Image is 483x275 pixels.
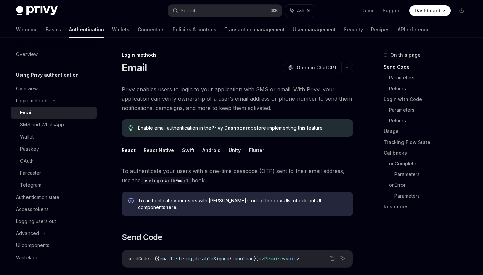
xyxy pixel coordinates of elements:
span: email [160,256,173,262]
a: Security [344,21,363,38]
div: Overview [16,85,38,93]
a: Authentication [69,21,104,38]
span: disableSignup [195,256,229,262]
span: sendCode [127,256,149,262]
a: Overview [11,48,97,60]
svg: Info [128,198,135,205]
a: Wallet [11,131,97,143]
button: React [122,142,136,158]
span: To authenticate your users with [PERSON_NAME]’s out of the box UIs, check out UI components . [138,197,346,211]
a: Login with Code [384,94,472,105]
span: Privy enables users to login to your application with SMS or email. With Privy, your application ... [122,85,353,113]
a: OAuth [11,155,97,167]
button: Android [202,142,221,158]
span: < [283,256,286,262]
div: Telegram [20,181,41,189]
span: Enable email authentication in the before implementing this feature. [138,125,346,131]
button: Unity [229,142,241,158]
div: Authentication state [16,193,59,201]
div: Search... [181,7,200,15]
a: Parameters [394,169,472,180]
code: useLoginWithEmail [141,177,192,184]
svg: Tip [128,125,133,131]
a: here [165,204,176,210]
div: Passkey [20,145,39,153]
span: boolean [235,256,254,262]
a: Dashboard [409,5,451,16]
h5: Using Privy authentication [16,71,79,79]
a: Usage [384,126,472,137]
a: Send Code [384,62,472,72]
a: Access tokens [11,203,97,215]
a: Policies & controls [173,21,216,38]
a: Authentication state [11,191,97,203]
span: : ({ [149,256,160,262]
a: Passkey [11,143,97,155]
span: }) [254,256,259,262]
a: Basics [46,21,61,38]
a: Overview [11,82,97,95]
div: Whitelabel [16,254,40,262]
span: => [259,256,264,262]
button: Search...⌘K [168,5,282,17]
div: Wallet [20,133,34,141]
div: Farcaster [20,169,41,177]
a: Tracking Flow State [384,137,472,148]
span: On this page [390,51,421,59]
div: Email [20,109,33,117]
img: dark logo [16,6,58,15]
button: React Native [144,142,174,158]
button: Copy the contents from the code block [328,254,336,263]
a: SMS and WhatsApp [11,119,97,131]
a: Privy Dashboard [211,125,251,131]
button: Flutter [249,142,264,158]
a: Callbacks [384,148,472,158]
span: Send Code [122,232,162,243]
span: , [192,256,195,262]
button: Toggle dark mode [456,5,467,16]
span: ?: [229,256,235,262]
a: Demo [361,7,375,14]
span: Promise [264,256,283,262]
div: SMS and WhatsApp [20,121,64,129]
div: Advanced [16,229,39,237]
a: Parameters [394,190,472,201]
a: Telegram [11,179,97,191]
span: Open in ChatGPT [297,64,337,71]
a: Recipes [371,21,390,38]
div: Overview [16,50,38,58]
span: : [173,256,176,262]
a: Parameters [389,72,472,83]
a: Returns [389,83,472,94]
div: OAuth [20,157,34,165]
a: Support [383,7,401,14]
div: Logging users out [16,217,56,225]
a: Logging users out [11,215,97,227]
a: Returns [389,115,472,126]
div: UI components [16,241,49,250]
h1: Email [122,62,147,74]
div: Access tokens [16,205,49,213]
a: UI components [11,239,97,252]
a: Wallets [112,21,129,38]
a: Connectors [138,21,165,38]
a: Transaction management [224,21,285,38]
button: Open in ChatGPT [284,62,341,73]
div: Login methods [16,97,49,105]
div: Login methods [122,52,353,58]
span: Ask AI [297,7,310,14]
span: ⌘ K [271,8,278,13]
a: Farcaster [11,167,97,179]
span: > [297,256,299,262]
a: Resources [384,201,472,212]
span: void [286,256,297,262]
a: onComplete [389,158,472,169]
span: Dashboard [415,7,440,14]
button: Ask AI [338,254,347,263]
a: onError [389,180,472,190]
a: Parameters [389,105,472,115]
a: Email [11,107,97,119]
button: Ask AI [285,5,315,17]
a: User management [293,21,336,38]
a: API reference [398,21,430,38]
